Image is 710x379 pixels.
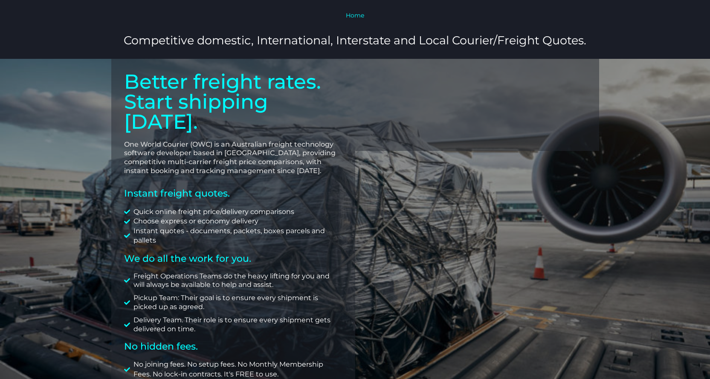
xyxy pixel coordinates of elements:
[124,140,342,176] p: One World Courier (OWC) is an Australian freight technology software developer based in [GEOGRAPH...
[131,360,342,379] span: No joining fees. No setup fees. No Monthly Membership Fees. No lock-in contracts. It's FREE to use.
[131,217,258,226] span: Choose express or economy delivery
[368,72,586,136] iframe: Contact Interest Form
[124,72,342,132] p: Better freight rates. Start shipping [DATE].
[346,12,364,19] a: Home
[107,33,604,48] h3: Competitive domestic, International, Interstate and Local Courier/Freight Quotes.
[124,188,342,199] h2: Instant freight quotes.
[124,254,342,263] h2: We do all the work for you.
[131,272,342,290] span: Freight Operations Teams do the heavy lifting for you and will always be available to help and as...
[131,226,342,246] span: Instant quotes - documents, packets, boxes parcels and pallets
[124,342,342,351] h2: No hidden fees.
[131,316,342,334] span: Delivery Team. Their role is to ensure every shipment gets delivered on time.
[131,294,342,312] span: Pickup Team: Their goal is to ensure every shipment is picked up as agreed.
[131,207,294,217] span: Quick online freight price/delivery comparisons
